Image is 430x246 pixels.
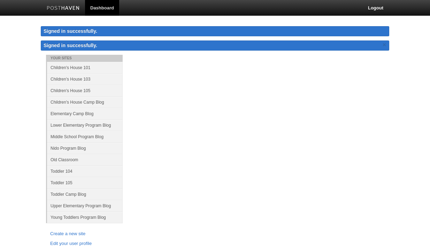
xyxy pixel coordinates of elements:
[47,188,123,200] a: Toddler Camp Blog
[47,154,123,165] a: Old Classroom
[47,165,123,177] a: Toddler 104
[47,177,123,188] a: Toddler 105
[47,96,123,108] a: Children's House Camp Blog
[47,85,123,96] a: Children's House 105
[47,73,123,85] a: Children's House 103
[41,26,389,36] div: Signed in successfully.
[46,55,123,62] li: Your Sites
[47,119,123,131] a: Lower Elementary Program Blog
[47,211,123,223] a: Young Toddlers Program Blog
[47,6,80,11] img: Posthaven-bar
[47,131,123,142] a: Middle School Program Blog
[50,230,118,238] a: Create a new site
[44,43,97,48] span: Signed in successfully.
[47,108,123,119] a: Elementary Camp Blog
[381,40,387,49] a: ×
[47,142,123,154] a: Nido Program Blog
[47,62,123,73] a: Children's House 101
[47,200,123,211] a: Upper Elementary Program Blog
